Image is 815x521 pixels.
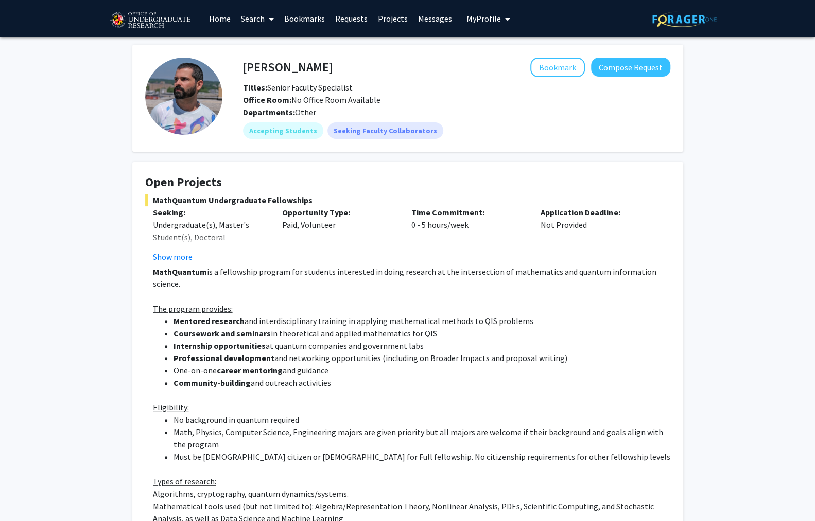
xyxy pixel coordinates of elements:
[295,107,316,117] span: Other
[404,206,533,263] div: 0 - 5 hours/week
[8,475,44,513] iframe: Chat
[145,175,670,190] h4: Open Projects
[174,376,670,389] li: and outreach activities
[174,364,670,376] li: One-on-one and guidance
[243,82,267,93] b: Titles:
[107,8,194,33] img: University of Maryland Logo
[533,206,662,263] div: Not Provided
[174,315,670,327] li: and interdisciplinary training in applying mathematical methods to QIS problems
[153,488,670,500] p: Algorithms, cryptography, quantum dynamics/systems.
[413,1,457,37] a: Messages
[591,58,670,77] button: Compose Request to Daniel Serrano
[174,328,271,338] strong: Coursework and seminars
[174,451,670,463] li: Must be [DEMOGRAPHIC_DATA] citizen or [DEMOGRAPHIC_DATA] for Full fellowship. No citizenship requ...
[174,327,670,339] li: in theoretical and applied mathematics for QIS
[530,58,585,77] button: Add Daniel Serrano to Bookmarks
[243,95,291,105] b: Office Room:
[153,265,670,290] p: is a fellowship program for students interested in doing research at the intersection of mathemat...
[282,206,396,219] p: Opportunity Type:
[243,95,380,105] span: No Office Room Available
[236,1,279,37] a: Search
[279,1,330,37] a: Bookmarks
[243,122,323,139] mat-chip: Accepting Students
[274,206,404,263] div: Paid, Volunteer
[153,219,267,280] div: Undergraduate(s), Master's Student(s), Doctoral Candidate(s) (PhD, MD, DMD, PharmD, etc.), Postdo...
[174,340,266,351] strong: Internship opportunities
[153,250,193,263] button: Show more
[174,352,670,364] li: and networking opportunities (including on Broader Impacts and proposal writing)
[217,365,283,375] strong: career mentoring
[373,1,413,37] a: Projects
[145,58,222,135] img: Profile Picture
[466,13,501,24] span: My Profile
[145,194,670,206] span: MathQuantum Undergraduate Fellowships
[411,206,525,219] p: Time Commitment:
[153,402,189,412] u: Eligibility:
[174,339,670,352] li: at quantum companies and government labs
[327,122,443,139] mat-chip: Seeking Faculty Collaborators
[330,1,373,37] a: Requests
[153,303,233,314] u: The program provides:
[174,353,274,363] strong: Professional development
[174,414,670,426] li: No background in quantum required
[153,476,216,487] u: Types of research:
[153,266,207,277] strong: MathQuantum
[652,11,717,27] img: ForagerOne Logo
[174,316,245,326] strong: Mentored research
[204,1,236,37] a: Home
[174,378,251,388] strong: Community-building
[243,58,333,77] h4: [PERSON_NAME]
[243,82,353,93] span: Senior Faculty Specialist
[153,206,267,219] p: Seeking:
[243,107,295,117] b: Departments:
[541,206,654,219] p: Application Deadline:
[174,426,670,451] li: Math, Physics, Computer Science, Engineering majors are given priority but all majors are welcome...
